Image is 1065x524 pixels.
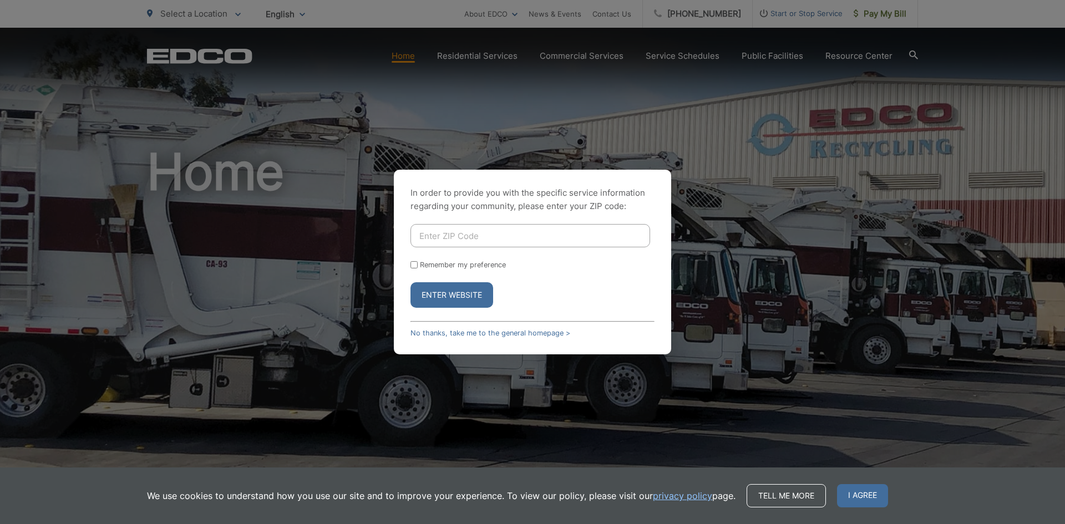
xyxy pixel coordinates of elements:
[653,489,712,502] a: privacy policy
[420,261,506,269] label: Remember my preference
[410,282,493,308] button: Enter Website
[747,484,826,507] a: Tell me more
[837,484,888,507] span: I agree
[410,224,650,247] input: Enter ZIP Code
[147,489,736,502] p: We use cookies to understand how you use our site and to improve your experience. To view our pol...
[410,186,655,213] p: In order to provide you with the specific service information regarding your community, please en...
[410,329,570,337] a: No thanks, take me to the general homepage >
